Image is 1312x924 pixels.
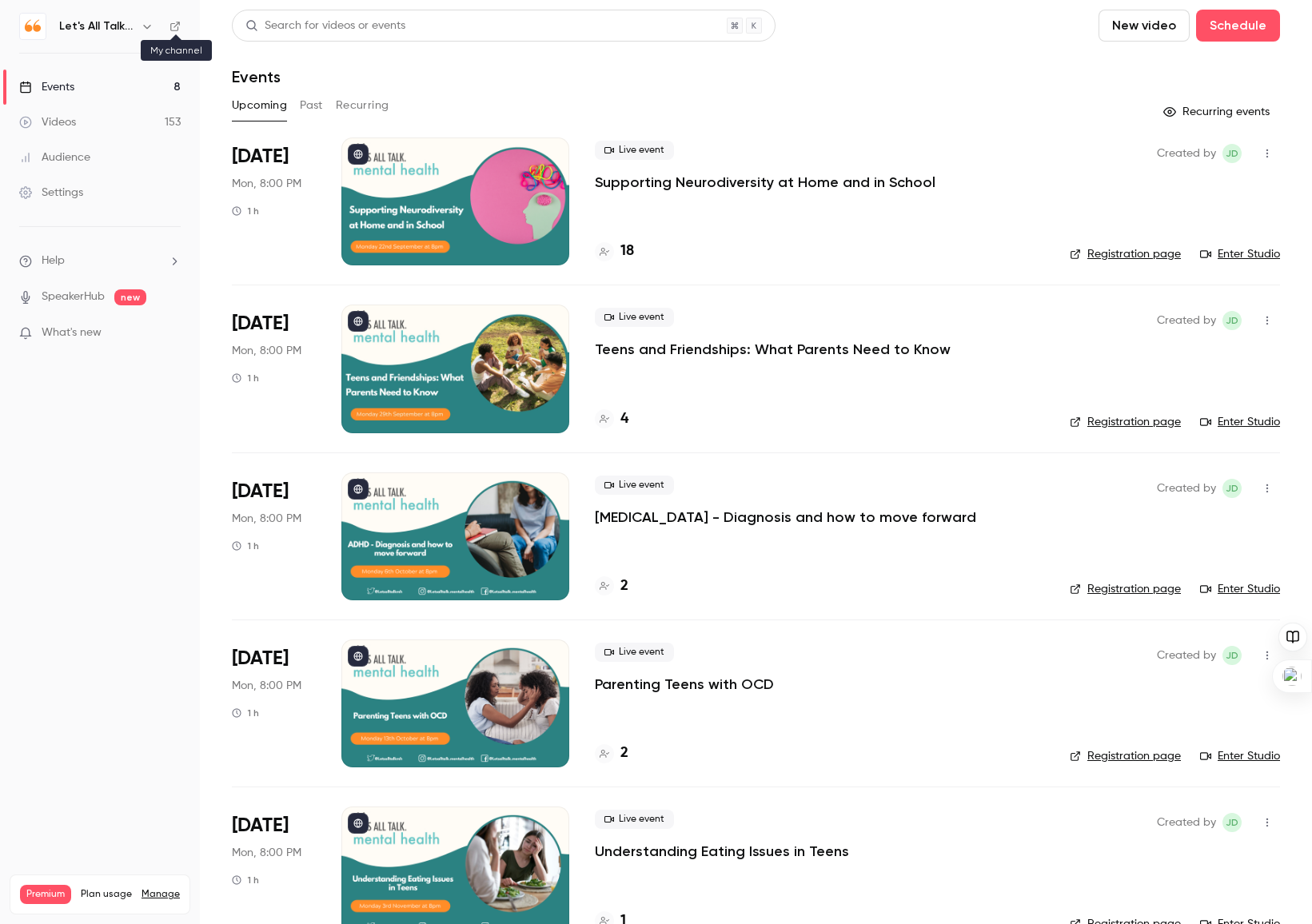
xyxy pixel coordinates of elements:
div: Oct 13 Mon, 8:00 PM (Europe/London) [232,639,316,767]
div: 1 h [232,205,259,217]
li: help-dropdown-opener [19,253,181,269]
div: 1 h [232,707,259,719]
a: Registration page [1070,414,1181,430]
span: Created by [1157,479,1216,498]
a: Enter Studio [1200,581,1280,597]
div: Videos [19,114,76,130]
a: 2 [595,576,628,597]
div: Sep 22 Mon, 8:00 PM (Europe/London) [232,137,316,265]
div: Search for videos or events [245,18,405,34]
span: Jenni Dunn [1222,813,1242,832]
span: [DATE] [232,813,289,838]
div: Oct 6 Mon, 8:00 PM (Europe/London) [232,472,316,600]
a: 2 [595,743,628,764]
h4: 2 [620,576,628,597]
a: 18 [595,241,634,262]
a: Registration page [1070,246,1181,262]
span: [DATE] [232,311,289,337]
div: Sep 29 Mon, 8:00 PM (Europe/London) [232,305,316,432]
a: Enter Studio [1200,748,1280,764]
a: Parenting Teens with OCD [595,675,774,694]
img: Let's All Talk Mental Health [20,14,46,39]
a: Registration page [1070,748,1181,764]
span: Live event [595,308,674,327]
span: Jenni Dunn [1222,479,1242,498]
span: Help [42,253,65,269]
button: Recurring events [1156,99,1280,125]
div: 1 h [232,874,259,886]
span: Created by [1157,813,1216,832]
h4: 2 [620,743,628,764]
a: SpeakerHub [42,289,105,305]
span: Mon, 8:00 PM [232,176,301,192]
span: Created by [1157,311,1216,330]
span: Jenni Dunn [1222,311,1242,330]
div: 1 h [232,372,259,384]
div: 1 h [232,540,259,552]
a: Teens and Friendships: What Parents Need to Know [595,340,951,359]
button: Past [300,93,323,118]
div: Events [19,79,74,95]
div: Settings [19,185,83,201]
h4: 18 [620,241,634,262]
button: Recurring [336,93,389,118]
span: Created by [1157,646,1216,665]
span: new [114,289,146,305]
a: Supporting Neurodiversity at Home and in School [595,173,935,192]
span: Live event [595,476,674,495]
span: JD [1226,646,1238,665]
span: [DATE] [232,144,289,169]
h4: 4 [620,408,628,430]
span: Created by [1157,144,1216,163]
span: Mon, 8:00 PM [232,678,301,694]
span: [DATE] [232,646,289,671]
span: Mon, 8:00 PM [232,845,301,861]
span: Live event [595,810,674,829]
span: Live event [595,141,674,160]
span: JD [1226,813,1238,832]
span: Jenni Dunn [1222,646,1242,665]
a: 4 [595,408,628,430]
span: Plan usage [81,888,132,901]
a: Manage [142,888,180,901]
h1: Events [232,67,281,86]
iframe: Noticeable Trigger [162,326,181,341]
button: Upcoming [232,93,287,118]
a: Enter Studio [1200,414,1280,430]
span: Mon, 8:00 PM [232,511,301,527]
span: What's new [42,325,102,341]
span: Jenni Dunn [1222,144,1242,163]
div: Audience [19,149,90,165]
span: Premium [20,885,71,904]
a: Registration page [1070,581,1181,597]
a: Enter Studio [1200,246,1280,262]
button: Schedule [1196,10,1280,42]
a: [MEDICAL_DATA] - Diagnosis and how to move forward [595,508,976,527]
button: New video [1099,10,1190,42]
h6: Let's All Talk Mental Health [59,18,134,34]
span: Live event [595,643,674,662]
span: JD [1226,479,1238,498]
span: [DATE] [232,479,289,504]
a: Understanding Eating Issues in Teens [595,842,849,861]
span: JD [1226,311,1238,330]
span: Mon, 8:00 PM [232,343,301,359]
span: JD [1226,144,1238,163]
